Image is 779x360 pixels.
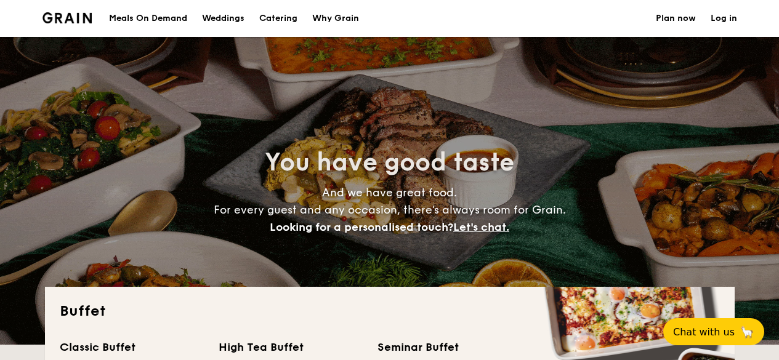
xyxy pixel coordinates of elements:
span: Looking for a personalised touch? [270,220,453,234]
img: Grain [42,12,92,23]
div: High Tea Buffet [219,338,363,356]
span: 🦙 [740,325,754,339]
button: Chat with us🦙 [663,318,764,345]
span: Let's chat. [453,220,509,234]
div: Classic Buffet [60,338,204,356]
span: You have good taste [265,148,514,177]
h2: Buffet [60,302,720,321]
a: Logotype [42,12,92,23]
span: Chat with us [673,326,735,338]
span: And we have great food. For every guest and any occasion, there’s always room for Grain. [214,186,566,234]
div: Seminar Buffet [377,338,522,356]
